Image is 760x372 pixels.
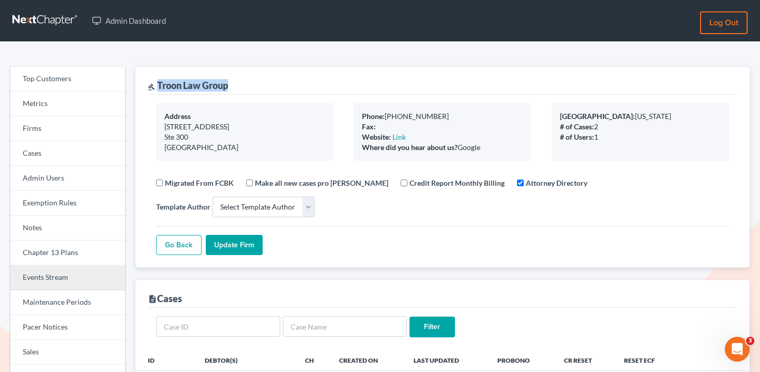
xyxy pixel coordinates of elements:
[10,216,125,241] a: Notes
[10,241,125,265] a: Chapter 13 Plans
[526,177,587,188] label: Attorney Directory
[87,11,171,30] a: Admin Dashboard
[560,132,594,141] b: # of Users:
[556,350,616,370] th: CR Reset
[560,122,594,131] b: # of Cases:
[255,177,388,188] label: Make all new cases pro [PERSON_NAME]
[164,112,191,121] b: Address
[148,79,228,92] div: Troon Law Group
[206,235,263,256] input: Update Firm
[148,83,155,91] i: gavel
[331,350,405,370] th: Created On
[405,350,489,370] th: Last Updated
[148,292,182,305] div: Cases
[362,143,458,152] b: Where did you hear about us?
[156,235,202,256] a: Go Back
[196,350,296,370] th: Debtor(s)
[10,92,125,116] a: Metrics
[164,122,325,132] div: [STREET_ADDRESS]
[489,350,555,370] th: ProBono
[10,315,125,340] a: Pacer Notices
[560,122,721,132] div: 2
[362,132,391,141] b: Website:
[135,350,197,370] th: ID
[409,317,455,337] input: Filter
[560,132,721,142] div: 1
[725,337,750,362] iframe: Intercom live chat
[362,112,385,121] b: Phone:
[746,337,754,345] span: 3
[148,294,157,304] i: description
[10,265,125,290] a: Events Stream
[283,316,407,337] input: Case Name
[10,290,125,315] a: Maintenance Periods
[560,112,635,121] b: [GEOGRAPHIC_DATA]:
[10,141,125,166] a: Cases
[10,166,125,191] a: Admin Users
[164,132,325,142] div: Ste 300
[362,142,523,153] div: Google
[362,111,523,122] div: [PHONE_NUMBER]
[10,191,125,216] a: Exemption Rules
[10,116,125,141] a: Firms
[700,11,748,34] a: Log out
[392,132,406,141] a: Link
[362,122,376,131] b: Fax:
[156,201,210,212] label: Template Author
[297,350,331,370] th: Ch
[165,177,234,188] label: Migrated From FCBK
[164,142,325,153] div: [GEOGRAPHIC_DATA]
[616,350,680,370] th: Reset ECF
[10,67,125,92] a: Top Customers
[156,316,280,337] input: Case ID
[10,340,125,365] a: Sales
[409,177,505,188] label: Credit Report Monthly Billing
[560,111,721,122] div: [US_STATE]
